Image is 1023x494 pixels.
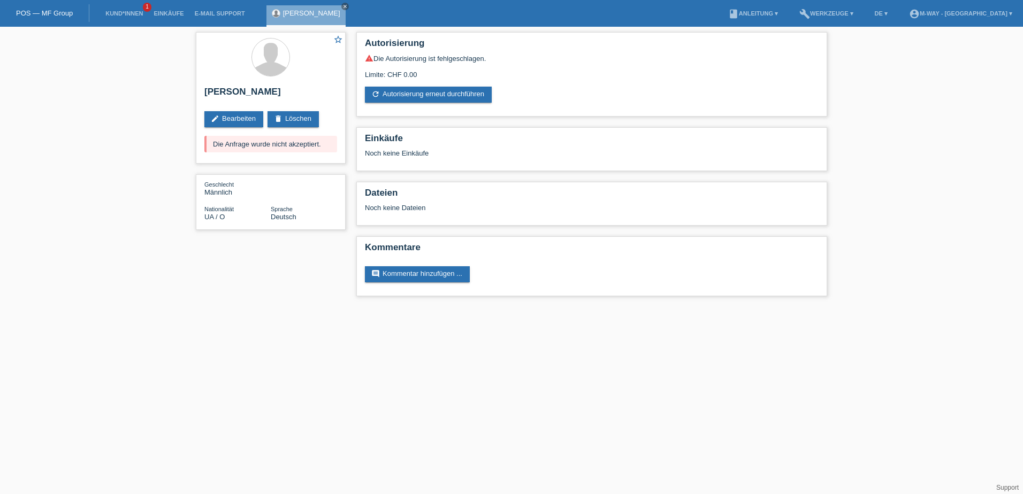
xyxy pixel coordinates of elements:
[143,3,151,12] span: 1
[365,54,373,63] i: warning
[365,266,470,282] a: commentKommentar hinzufügen ...
[148,10,189,17] a: Einkäufe
[204,111,263,127] a: editBearbeiten
[996,484,1019,491] a: Support
[333,35,343,44] i: star_border
[365,204,692,212] div: Noch keine Dateien
[365,87,492,103] a: refreshAutorisierung erneut durchführen
[365,149,819,165] div: Noch keine Einkäufe
[333,35,343,46] a: star_border
[16,9,73,17] a: POS — MF Group
[274,114,283,123] i: delete
[204,87,337,103] h2: [PERSON_NAME]
[365,242,819,258] h2: Kommentare
[204,206,234,212] span: Nationalität
[341,3,349,10] a: close
[365,133,819,149] h2: Einkäufe
[371,269,380,278] i: comment
[904,10,1018,17] a: account_circlem-way - [GEOGRAPHIC_DATA] ▾
[365,188,819,204] h2: Dateien
[204,180,271,196] div: Männlich
[271,206,293,212] span: Sprache
[365,54,819,63] div: Die Autorisierung ist fehlgeschlagen.
[371,90,380,98] i: refresh
[271,213,296,221] span: Deutsch
[794,10,859,17] a: buildWerkzeuge ▾
[909,9,920,19] i: account_circle
[268,111,319,127] a: deleteLöschen
[100,10,148,17] a: Kund*innen
[204,136,337,152] div: Die Anfrage wurde nicht akzeptiert.
[283,9,340,17] a: [PERSON_NAME]
[204,213,225,221] span: Ukraine / O / 03.03.2022
[723,10,783,17] a: bookAnleitung ▾
[189,10,250,17] a: E-Mail Support
[869,10,893,17] a: DE ▾
[728,9,739,19] i: book
[211,114,219,123] i: edit
[365,38,819,54] h2: Autorisierung
[204,181,234,188] span: Geschlecht
[342,4,348,9] i: close
[799,9,810,19] i: build
[365,63,819,79] div: Limite: CHF 0.00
